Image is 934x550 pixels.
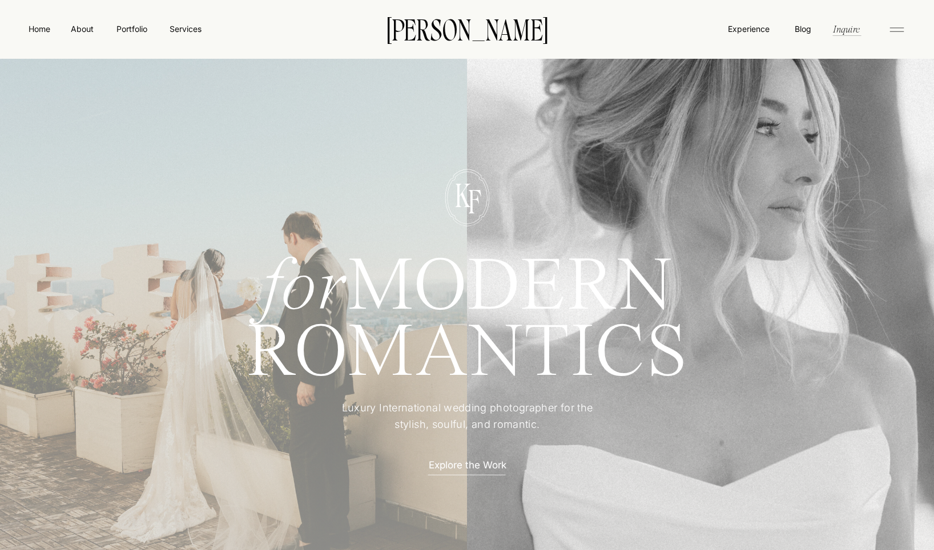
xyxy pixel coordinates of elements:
[832,22,861,35] a: Inquire
[111,23,152,35] a: Portfolio
[205,256,730,310] h1: MODERN
[447,179,478,208] p: K
[458,185,490,215] p: F
[205,322,730,384] h1: ROMANTICS
[417,458,517,470] a: Explore the Work
[792,23,814,34] a: Blog
[369,17,565,41] a: [PERSON_NAME]
[69,23,95,34] a: About
[168,23,202,35] a: Services
[262,252,348,326] i: for
[727,23,771,35] a: Experience
[26,23,53,35] a: Home
[325,400,610,434] p: Luxury International wedding photographer for the stylish, soulful, and romantic.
